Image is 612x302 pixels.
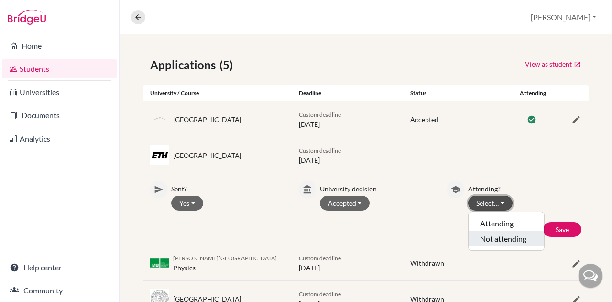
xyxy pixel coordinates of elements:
div: [DATE] [292,253,403,273]
img: de_lud_4ajmkpsa.png [150,258,169,268]
div: [DATE] [292,109,403,129]
span: Accepted [410,115,438,123]
button: Yes [171,196,203,211]
span: Custom deadline [299,147,341,154]
div: [GEOGRAPHIC_DATA] [173,150,241,160]
button: Attending [469,216,544,231]
a: Help center [2,258,117,277]
span: Custom deadline [299,291,341,298]
div: [GEOGRAPHIC_DATA] [173,114,241,124]
button: [PERSON_NAME] [526,8,601,26]
a: Students [2,59,117,78]
div: Status [403,89,514,98]
span: Withdrawn [410,259,444,267]
button: Accepted [320,196,370,211]
span: Applications [150,56,219,74]
div: Attending [514,89,552,98]
span: [PERSON_NAME][GEOGRAPHIC_DATA] [173,255,277,262]
span: Custom deadline [299,111,341,118]
img: ch_eth_3w2qmga9.jpeg [150,145,169,165]
a: Home [2,36,117,56]
img: Bridge-U [8,10,46,25]
button: Not attending [469,231,544,246]
img: default-university-logo-42dd438d0b49c2174d4c41c49dcd67eec2da6d16b3a2f6d5de70cc347232e317.png [150,110,169,129]
div: [DATE] [292,145,403,165]
span: Súgó [21,7,43,15]
div: Deadline [292,89,403,98]
div: Select… [468,212,545,251]
a: Universities [2,83,117,102]
button: Select… [468,196,513,211]
span: Custom deadline [299,255,341,262]
div: Physics [173,253,277,273]
p: Attending? [468,181,581,194]
a: Analytics [2,129,117,148]
span: (5) [219,56,237,74]
button: Save [543,222,581,237]
a: Community [2,281,117,300]
p: Sent? [171,181,284,194]
p: University decision [320,181,433,194]
a: Documents [2,106,117,125]
div: University / Course [143,89,292,98]
a: View as student [525,56,581,71]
